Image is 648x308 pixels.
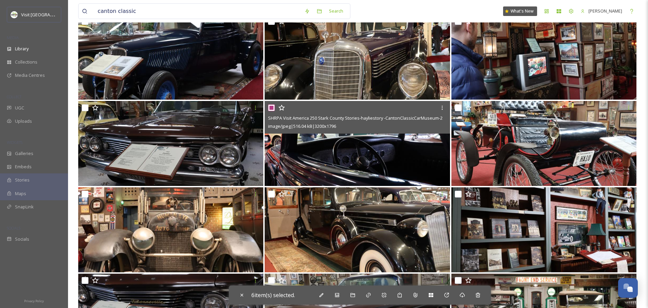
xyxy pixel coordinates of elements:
[78,187,263,272] img: SHRPA Visit America 250 Stark County Stories-hayliestory -CantonClassicCarMuseum-36.jpg
[78,101,263,186] img: SHRPA Visit America 250 Stark County Stories-hayliestory -CantonClassicCarMuseum-23.jpg
[15,190,26,197] span: Maps
[265,101,450,186] img: SHRPA Visit America 250 Stark County Stories-hayliestory -CantonClassicCarMuseum-22.jpg
[7,140,22,145] span: WIDGETS
[577,4,626,18] a: [PERSON_NAME]
[78,15,263,100] img: SHRPA Visit America 250 Stark County Stories-hayliestory -CantonClassicCarMuseum-21.jpg
[251,291,295,299] span: 6 item(s) selected.
[7,225,20,230] span: SOCIALS
[451,187,636,272] img: SHRPA Visit America 250 Stark County Stories-hayliestory -CantonClassicCarMuseum-3.jpg
[15,46,29,52] span: Library
[503,6,537,16] a: What's New
[15,204,34,210] span: SnapLink
[15,59,37,65] span: Collections
[15,72,45,79] span: Media Centres
[15,164,32,170] span: Embeds
[15,236,29,242] span: Socials
[21,11,74,18] span: Visit [GEOGRAPHIC_DATA]
[15,105,24,111] span: UGC
[24,299,44,303] span: Privacy Policy
[94,4,301,19] input: Search your library
[268,123,336,129] span: image/jpeg | 516.04 kB | 3200 x 1796
[451,15,636,100] img: SHRPA Visit America 250 Stark County Stories-hayliestory -CantonClassicCarMuseum-6.jpg
[265,187,450,272] img: SHRPA Visit America 250 Stark County Stories-hayliestory -CantonClassicCarMuseum-32.jpg
[326,4,347,18] div: Search
[451,101,636,186] img: SHRPA Visit America 250 Stark County Stories-hayliestory -CantonClassicCarMuseum-7.jpg
[265,15,450,100] img: SHRPA Visit America 250 Stark County Stories-hayliestory -CantonClassicCarMuseum-37.jpg
[618,278,638,298] button: Open Chat
[268,115,452,121] span: SHRPA Visit America 250 Stark County Stories-hayliestory -CantonClassicCarMuseum-22.jpg
[588,8,622,14] span: [PERSON_NAME]
[7,35,19,40] span: MEDIA
[15,150,33,157] span: Galleries
[24,296,44,305] a: Privacy Policy
[7,94,21,99] span: COLLECT
[15,177,30,183] span: Stories
[11,11,18,18] img: download.jpeg
[15,118,32,124] span: Uploads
